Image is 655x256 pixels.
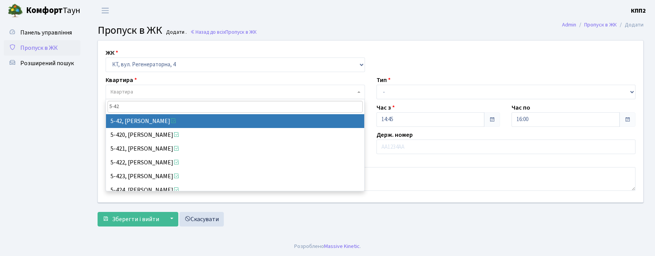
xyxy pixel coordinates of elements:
a: КПП2 [631,6,646,15]
img: logo.png [8,3,23,18]
button: Переключити навігацію [96,4,115,17]
li: 5-42, [PERSON_NAME] [106,114,364,128]
span: Таун [26,4,80,17]
span: Квартира [111,88,133,96]
b: Комфорт [26,4,63,16]
a: Розширений пошук [4,56,80,71]
a: Назад до всіхПропуск в ЖК [190,28,257,36]
span: Панель управління [20,28,72,37]
a: Пропуск в ЖК [4,40,80,56]
li: 5-424, [PERSON_NAME] [106,183,364,197]
label: Тип [376,75,391,85]
span: Зберегти і вийти [112,215,159,223]
a: Панель управління [4,25,80,40]
label: Квартира [106,75,137,85]
nav: breadcrumb [551,17,655,33]
li: Додати [617,21,644,29]
a: Admin [562,21,576,29]
input: АА1234АА [376,139,636,154]
li: 5-422, [PERSON_NAME] [106,156,364,169]
label: ЖК [106,48,118,57]
li: 5-420, [PERSON_NAME] [106,128,364,142]
a: Скасувати [179,212,224,226]
label: Час по [512,103,530,112]
li: 5-423, [PERSON_NAME] [106,169,364,183]
span: Пропуск в ЖК [98,23,162,38]
label: Держ. номер [376,130,413,139]
label: Час з [376,103,395,112]
li: 5-421, [PERSON_NAME] [106,142,364,156]
a: Massive Kinetic [324,242,360,250]
small: Додати . [165,29,187,36]
div: Розроблено . [294,242,361,251]
span: Пропуск в ЖК [225,28,257,36]
a: Пропуск в ЖК [584,21,617,29]
span: Розширений пошук [20,59,74,67]
button: Зберегти і вийти [98,212,164,226]
b: КПП2 [631,7,646,15]
span: Пропуск в ЖК [20,44,58,52]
